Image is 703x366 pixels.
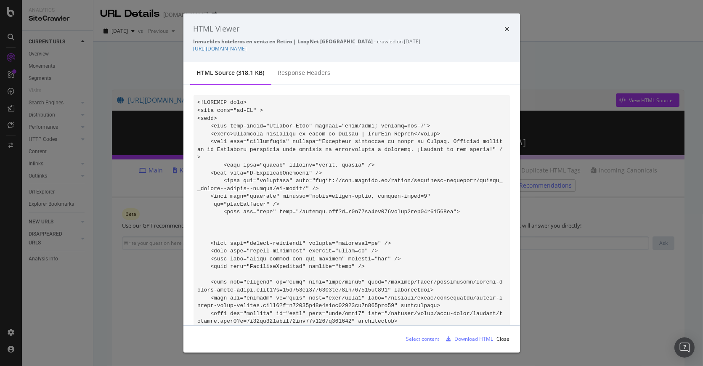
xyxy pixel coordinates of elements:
div: HTML source (318.1 KB) [197,69,265,77]
div: - crawled on [DATE] [194,38,510,45]
button: Select content [400,332,440,346]
div: Response Headers [278,69,331,77]
div: HTML Viewer [194,24,240,34]
div: modal [183,13,520,353]
div: Select content [406,335,440,342]
button: Close [497,332,510,346]
strong: Inmuebles hoteleros en venta en Retiro | LoopNet [GEOGRAPHIC_DATA] [194,38,373,45]
div: Download HTML [455,335,493,342]
button: Download HTML [443,332,493,346]
div: times [505,24,510,34]
a: [URL][DOMAIN_NAME] [194,45,247,52]
div: Open Intercom Messenger [674,337,695,358]
div: Close [497,335,510,342]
